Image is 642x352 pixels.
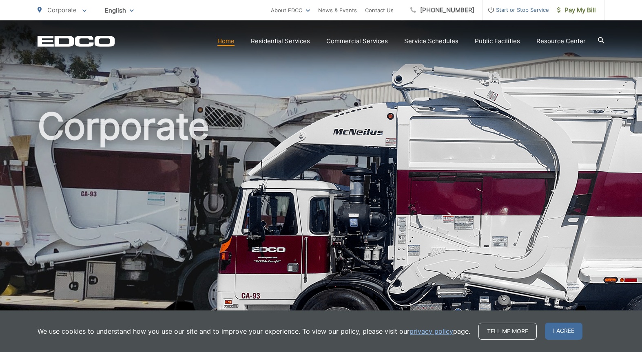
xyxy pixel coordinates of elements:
a: News & Events [318,5,357,15]
span: Corporate [47,6,77,14]
span: English [99,3,140,18]
p: We use cookies to understand how you use our site and to improve your experience. To view our pol... [38,326,470,336]
span: Pay My Bill [557,5,596,15]
a: Contact Us [365,5,394,15]
a: Tell me more [478,323,537,340]
a: Home [217,36,235,46]
a: privacy policy [410,326,453,336]
a: About EDCO [271,5,310,15]
a: Resource Center [536,36,586,46]
a: EDCD logo. Return to the homepage. [38,35,115,47]
a: Service Schedules [404,36,458,46]
a: Public Facilities [475,36,520,46]
span: I agree [545,323,582,340]
a: Commercial Services [326,36,388,46]
a: Residential Services [251,36,310,46]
